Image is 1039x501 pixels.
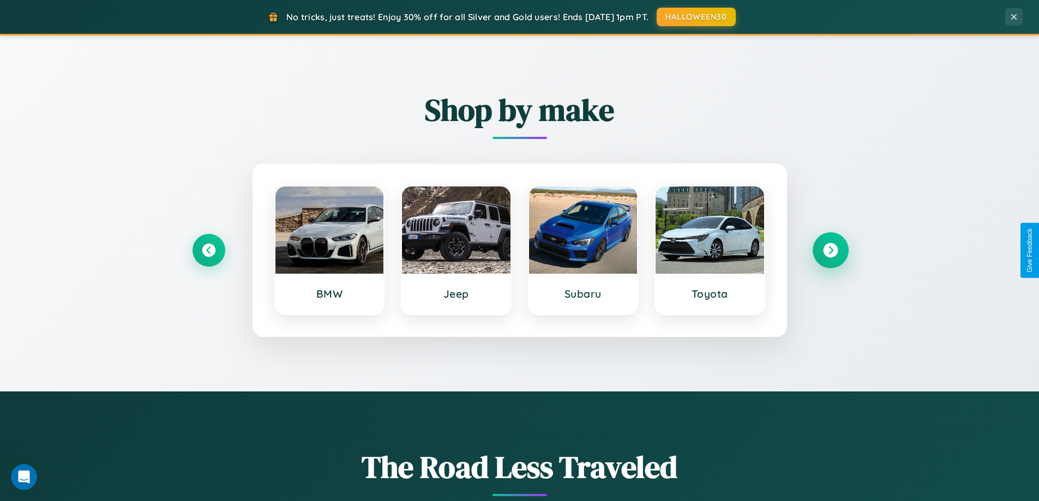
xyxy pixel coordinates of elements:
iframe: Intercom live chat [11,464,37,490]
h2: Shop by make [193,89,847,131]
h3: BMW [286,287,373,300]
h1: The Road Less Traveled [193,446,847,488]
h3: Toyota [666,287,753,300]
div: Give Feedback [1026,228,1034,273]
span: No tricks, just treats! Enjoy 30% off for all Silver and Gold users! Ends [DATE] 1pm PT. [286,11,648,22]
h3: Jeep [413,287,500,300]
h3: Subaru [540,287,627,300]
button: HALLOWEEN30 [657,8,736,26]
